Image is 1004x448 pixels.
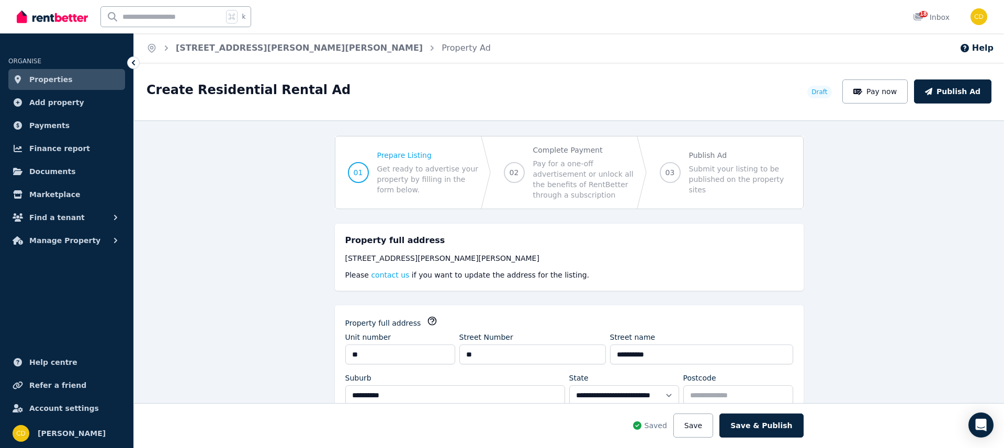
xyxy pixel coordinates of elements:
a: Documents [8,161,125,182]
span: 01 [354,167,363,178]
span: Marketplace [29,188,80,201]
p: Please if you want to update the address for the listing. [345,270,793,280]
span: Saved [645,420,667,431]
span: Pay for a one-off advertisement or unlock all the benefits of RentBetter through a subscription [533,158,635,200]
button: Manage Property [8,230,125,251]
a: Marketplace [8,184,125,205]
button: Help [960,42,994,54]
img: Chris Dimitropoulos [13,425,29,442]
button: contact us [371,270,409,280]
span: Finance report [29,142,90,155]
span: 02 [510,167,519,178]
span: Add property [29,96,84,109]
span: k [242,13,245,21]
a: Properties [8,69,125,90]
a: Payments [8,115,125,136]
span: Get ready to advertise your property by filling in the form below. [377,164,479,195]
span: Properties [29,73,73,86]
a: Refer a friend [8,375,125,396]
span: Find a tenant [29,211,85,224]
label: Postcode [683,373,716,383]
span: ORGANISE [8,58,41,65]
span: Refer a friend [29,379,86,392]
a: Help centre [8,352,125,373]
a: Account settings [8,398,125,419]
span: Complete Payment [533,145,635,155]
a: Finance report [8,138,125,159]
nav: Progress [335,136,804,209]
a: Add property [8,92,125,113]
a: Property Ad [442,43,491,53]
span: Payments [29,119,70,132]
label: Street name [610,332,656,342]
button: Pay now [842,79,908,104]
span: Draft [811,88,827,96]
nav: Breadcrumb [134,33,503,63]
button: Save & Publish [719,413,803,438]
button: Find a tenant [8,207,125,228]
img: Chris Dimitropoulos [971,8,987,25]
label: Unit number [345,332,391,342]
span: Submit your listing to be published on the property sites [689,164,791,195]
div: Inbox [913,12,950,22]
span: Prepare Listing [377,150,479,160]
span: [PERSON_NAME] [38,427,106,440]
h5: Property full address [345,234,445,247]
label: Suburb [345,373,371,383]
span: Publish Ad [689,150,791,160]
span: Account settings [29,402,99,415]
button: Publish Ad [914,79,991,104]
a: [STREET_ADDRESS][PERSON_NAME][PERSON_NAME] [176,43,423,53]
button: Save [673,413,713,438]
span: Documents [29,165,76,178]
label: State [569,373,589,383]
h1: Create Residential Rental Ad [146,82,351,98]
span: 03 [665,167,675,178]
label: Property full address [345,318,421,328]
img: RentBetter [17,9,88,25]
span: Help centre [29,356,77,369]
label: Street Number [459,332,513,342]
span: 18 [919,11,928,17]
span: Manage Property [29,234,100,247]
div: [STREET_ADDRESS][PERSON_NAME][PERSON_NAME] [345,253,793,263]
div: Open Intercom Messenger [968,412,994,438]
